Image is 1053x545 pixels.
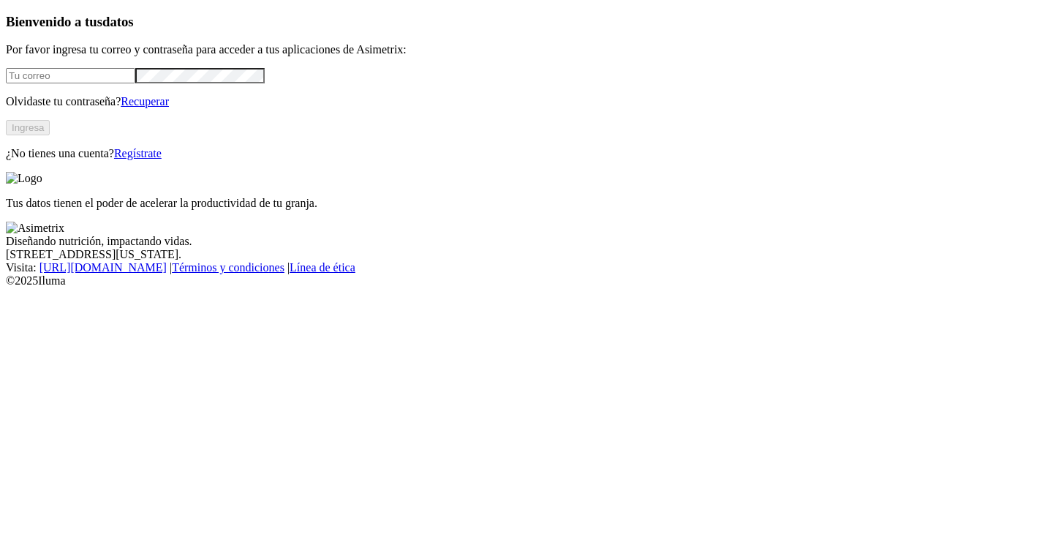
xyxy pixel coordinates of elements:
div: © 2025 Iluma [6,274,1047,287]
img: Asimetrix [6,222,64,235]
a: Términos y condiciones [172,261,284,274]
p: ¿No tienes una cuenta? [6,147,1047,160]
h3: Bienvenido a tus [6,14,1047,30]
img: Logo [6,172,42,185]
a: Regístrate [114,147,162,159]
span: datos [102,14,134,29]
div: Visita : | | [6,261,1047,274]
a: [URL][DOMAIN_NAME] [39,261,167,274]
button: Ingresa [6,120,50,135]
div: Diseñando nutrición, impactando vidas. [6,235,1047,248]
div: [STREET_ADDRESS][US_STATE]. [6,248,1047,261]
input: Tu correo [6,68,135,83]
p: Olvidaste tu contraseña? [6,95,1047,108]
a: Recuperar [121,95,169,108]
p: Tus datos tienen el poder de acelerar la productividad de tu granja. [6,197,1047,210]
a: Línea de ética [290,261,355,274]
p: Por favor ingresa tu correo y contraseña para acceder a tus aplicaciones de Asimetrix: [6,43,1047,56]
